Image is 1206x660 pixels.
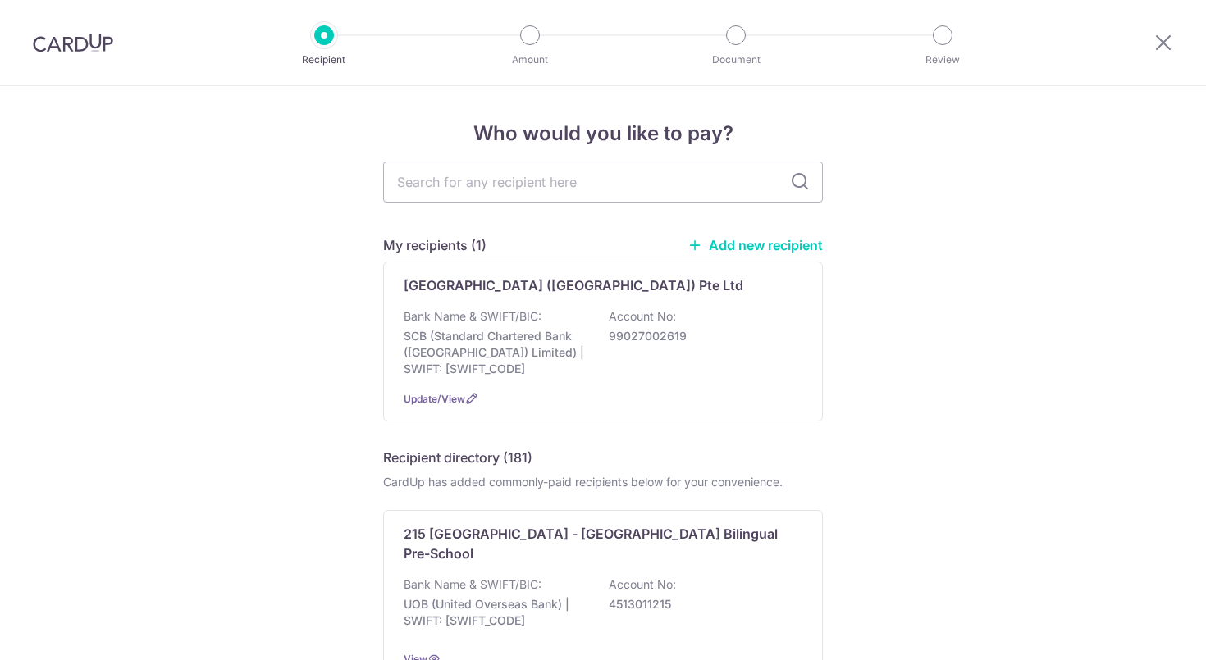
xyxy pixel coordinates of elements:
input: Search for any recipient here [383,162,823,203]
h4: Who would you like to pay? [383,119,823,148]
div: CardUp has added commonly-paid recipients below for your convenience. [383,474,823,490]
p: 215 [GEOGRAPHIC_DATA] - [GEOGRAPHIC_DATA] Bilingual Pre-School [404,524,783,563]
p: [GEOGRAPHIC_DATA] ([GEOGRAPHIC_DATA]) Pte Ltd [404,275,743,295]
a: Update/View [404,393,465,405]
p: Bank Name & SWIFT/BIC: [404,308,541,325]
p: Account No: [609,576,676,593]
p: SCB (Standard Chartered Bank ([GEOGRAPHIC_DATA]) Limited) | SWIFT: [SWIFT_CODE] [404,328,587,377]
p: Recipient [263,52,385,68]
img: CardUp [33,33,113,52]
h5: My recipients (1) [383,235,487,255]
p: UOB (United Overseas Bank) | SWIFT: [SWIFT_CODE] [404,596,587,629]
a: Add new recipient [688,237,823,253]
p: Review [882,52,1003,68]
p: 99027002619 [609,328,793,344]
p: Bank Name & SWIFT/BIC: [404,576,541,593]
p: Document [675,52,797,68]
p: Account No: [609,308,676,325]
p: 4513011215 [609,596,793,612]
h5: Recipient directory (181) [383,448,532,467]
p: Amount [469,52,591,68]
